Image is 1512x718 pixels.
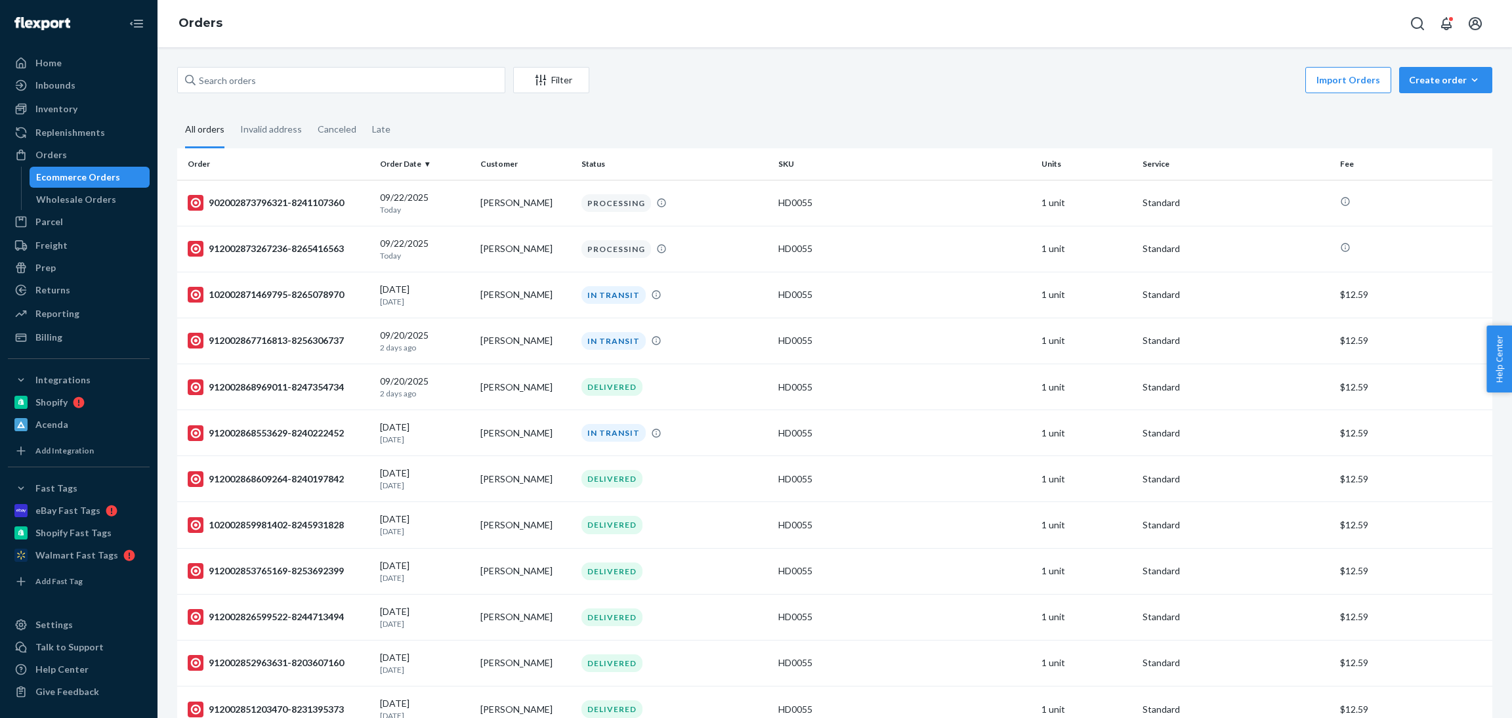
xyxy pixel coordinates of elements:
div: [DATE] [380,559,471,583]
div: Shopify Fast Tags [35,526,112,539]
div: 102002859981402-8245931828 [188,517,369,533]
a: Acenda [8,414,150,435]
div: Add Fast Tag [35,576,83,587]
p: Standard [1143,473,1330,486]
a: Walmart Fast Tags [8,545,150,566]
p: Standard [1143,656,1330,669]
div: [DATE] [380,467,471,491]
td: $12.59 [1335,272,1492,318]
div: Ecommerce Orders [36,171,120,184]
th: Order [177,148,375,180]
a: Billing [8,327,150,348]
th: Service [1137,148,1335,180]
div: Returns [35,284,70,297]
div: Reporting [35,307,79,320]
div: Inbounds [35,79,75,92]
div: HD0055 [778,381,1031,394]
a: Prep [8,257,150,278]
div: Settings [35,618,73,631]
a: Orders [8,144,150,165]
div: DELIVERED [581,378,642,396]
div: 912002852963631-8203607160 [188,655,369,671]
p: Standard [1143,703,1330,716]
div: HD0055 [778,427,1031,440]
button: Help Center [1486,326,1512,392]
div: DELIVERED [581,700,642,718]
div: Inventory [35,102,77,116]
div: Shopify [35,396,68,409]
div: All orders [185,112,224,148]
div: 912002873267236-8265416563 [188,241,369,257]
div: HD0055 [778,703,1031,716]
div: 09/22/2025 [380,191,471,215]
p: Standard [1143,334,1330,347]
td: [PERSON_NAME] [475,456,576,502]
td: $12.59 [1335,502,1492,548]
p: Standard [1143,381,1330,394]
div: Freight [35,239,68,252]
a: Help Center [8,659,150,680]
div: Orders [35,148,67,161]
p: Standard [1143,427,1330,440]
div: Late [372,112,390,146]
a: eBay Fast Tags [8,500,150,521]
div: eBay Fast Tags [35,504,100,517]
p: [DATE] [380,572,471,583]
div: Wholesale Orders [36,193,116,206]
p: 2 days ago [380,388,471,399]
div: Filter [514,74,589,87]
th: SKU [773,148,1036,180]
div: Replenishments [35,126,105,139]
button: Integrations [8,370,150,391]
p: Standard [1143,242,1330,255]
div: DELIVERED [581,516,642,534]
div: Integrations [35,373,91,387]
div: Customer [480,158,571,169]
td: [PERSON_NAME] [475,180,576,226]
a: Shopify [8,392,150,413]
div: Fast Tags [35,482,77,495]
td: $12.59 [1335,548,1492,594]
a: Settings [8,614,150,635]
div: HD0055 [778,473,1031,486]
td: 1 unit [1036,180,1137,226]
div: [DATE] [380,605,471,629]
div: 102002871469795-8265078970 [188,287,369,303]
div: Billing [35,331,62,344]
div: 912002868969011-8247354734 [188,379,369,395]
td: [PERSON_NAME] [475,594,576,640]
button: Filter [513,67,589,93]
th: Status [576,148,774,180]
div: 09/20/2025 [380,375,471,399]
div: DELIVERED [581,562,642,580]
p: Standard [1143,518,1330,532]
p: Standard [1143,288,1330,301]
div: 912002826599522-8244713494 [188,609,369,625]
td: $12.59 [1335,594,1492,640]
div: Parcel [35,215,63,228]
div: IN TRANSIT [581,286,646,304]
td: $12.59 [1335,364,1492,410]
td: 1 unit [1036,594,1137,640]
p: Today [380,204,471,215]
div: 912002867716813-8256306737 [188,333,369,348]
div: IN TRANSIT [581,332,646,350]
th: Units [1036,148,1137,180]
a: Talk to Support [8,637,150,658]
a: Inventory [8,98,150,119]
a: Orders [178,16,222,30]
td: [PERSON_NAME] [475,318,576,364]
button: Import Orders [1305,67,1391,93]
div: Acenda [35,418,68,431]
div: PROCESSING [581,194,651,212]
a: Add Integration [8,440,150,461]
a: Freight [8,235,150,256]
td: [PERSON_NAME] [475,226,576,272]
div: [DATE] [380,283,471,307]
div: Invalid address [240,112,302,146]
div: HD0055 [778,242,1031,255]
th: Fee [1335,148,1492,180]
div: IN TRANSIT [581,424,646,442]
div: 09/22/2025 [380,237,471,261]
div: 912002868609264-8240197842 [188,471,369,487]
